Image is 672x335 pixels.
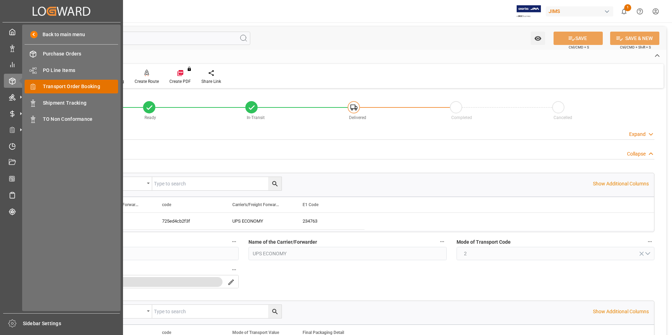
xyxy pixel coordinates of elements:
[457,247,654,260] button: open menu
[32,32,250,45] input: Search Fields
[349,115,366,120] span: Delivered
[294,213,364,229] div: 234763
[554,32,603,45] button: SAVE
[247,115,265,120] span: In-Transit
[201,78,221,85] div: Share Link
[83,213,364,230] div: Press SPACE to select this row.
[43,67,118,74] span: PO Line Items
[43,50,118,58] span: Purchase Orders
[451,115,472,120] span: Completed
[4,25,119,39] a: My Cockpit
[162,202,171,207] span: code
[268,305,282,318] button: search button
[154,213,224,229] div: 725ed4cb2f3f
[303,202,318,207] span: E1 Code
[162,330,171,335] span: code
[629,131,646,138] div: Expand
[4,156,119,169] a: Document Management
[43,99,118,107] span: Shipment Tracking
[457,238,511,246] span: Mode of Transport Code
[438,237,447,246] button: Name of the Carrier/Forwarder
[517,5,541,18] img: Exertis%20JAM%20-%20Email%20Logo.jpg_1722504956.jpg
[268,177,282,190] button: search button
[616,4,632,19] button: show 1 new notifications
[546,5,616,18] button: JIMS
[546,6,613,17] div: JIMS
[627,150,646,158] div: Collapse
[232,202,279,207] span: Carrier's/Freight Forwarder's Name
[569,45,589,50] span: Ctrl/CMD + S
[38,31,85,38] span: Back to main menu
[232,213,286,229] div: UPS ECONOMY
[632,4,648,19] button: Help Center
[230,265,239,274] button: Container Type
[593,308,649,315] p: Show Additional Columns
[103,178,144,186] div: Equals
[25,63,118,77] a: PO Line Items
[152,177,282,190] input: Type to search
[224,275,238,289] button: search button
[135,78,159,85] div: Create Route
[248,238,317,246] span: Name of the Carrier/Forwarder
[25,47,118,61] a: Purchase Orders
[610,32,659,45] button: SAVE & NEW
[624,4,631,11] span: 1
[4,204,119,218] a: Tracking Shipment
[99,305,152,318] button: open menu
[43,116,118,123] span: TO Non Conformance
[144,115,156,120] span: Ready
[4,139,119,153] a: Timeslot Management V2
[41,275,224,289] button: menu-button
[230,237,239,246] button: Carrier's/ Freight Forwarder's Code
[103,306,144,314] div: Equals
[4,41,119,55] a: Data Management
[593,180,649,188] p: Show Additional Columns
[25,80,118,93] a: Transport Order Booking
[554,115,572,120] span: Cancelled
[25,96,118,110] a: Shipment Tracking
[4,58,119,71] a: My Reports
[303,330,344,335] span: Final Packaging Detail
[531,32,545,45] button: open menu
[460,250,470,257] span: 2
[232,330,279,335] span: Mode of Transport Value
[645,237,654,246] button: Mode of Transport Code
[99,177,152,190] button: open menu
[4,172,119,185] a: CO2 Calculator
[43,83,118,90] span: Transport Order Booking
[4,188,119,202] a: Sailing Schedules
[152,305,282,318] input: Type to search
[25,112,118,126] a: TO Non Conformance
[23,320,120,327] span: Sidebar Settings
[620,45,651,50] span: Ctrl/CMD + Shift + S
[41,275,239,288] button: open menu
